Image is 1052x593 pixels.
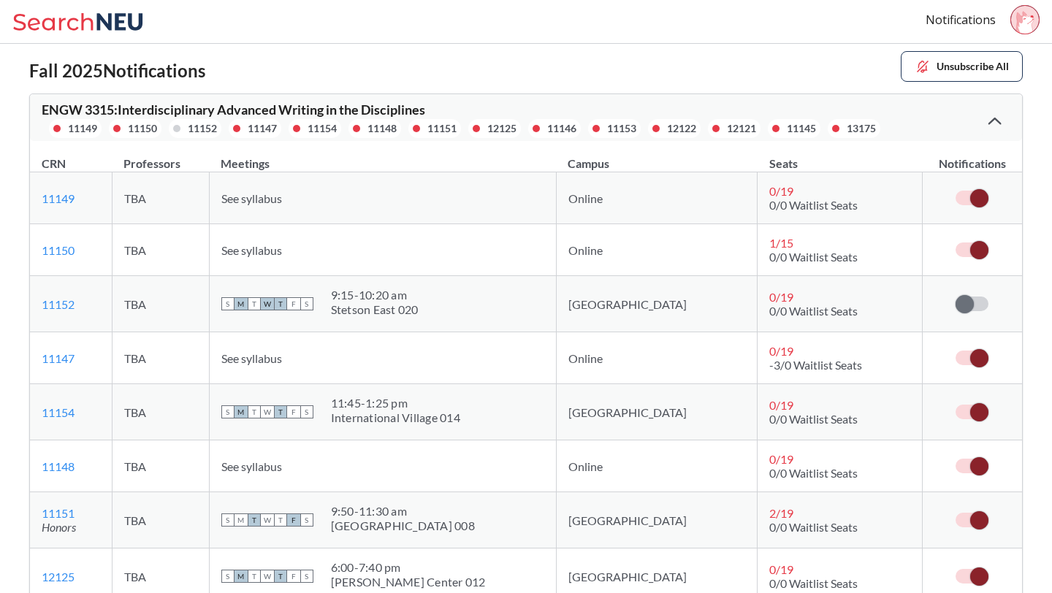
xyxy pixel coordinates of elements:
[248,297,261,310] span: T
[248,120,277,137] div: 11147
[331,410,460,425] div: International Village 014
[926,12,996,28] a: Notifications
[556,332,757,384] td: Online
[42,102,425,118] span: ENGW 3315 : Interdisciplinary Advanced Writing in the Disciplines
[188,120,217,137] div: 11152
[556,492,757,548] td: [GEOGRAPHIC_DATA]
[42,570,75,584] a: 12125
[112,276,209,332] td: TBA
[42,243,75,257] a: 11150
[261,513,274,527] span: W
[367,120,397,137] div: 11148
[112,492,209,548] td: TBA
[42,351,75,365] a: 11147
[331,519,475,533] div: [GEOGRAPHIC_DATA] 008
[248,405,261,418] span: T
[331,288,419,302] div: 9:15 - 10:20 am
[287,297,300,310] span: F
[769,466,858,480] span: 0/0 Waitlist Seats
[112,172,209,224] td: TBA
[261,297,274,310] span: W
[29,61,205,82] h2: Fall 2025 Notifications
[221,297,235,310] span: S
[667,120,696,137] div: 12122
[221,513,235,527] span: S
[769,576,858,590] span: 0/0 Waitlist Seats
[847,120,876,137] div: 13175
[42,520,76,534] i: Honors
[331,396,460,410] div: 11:45 - 1:25 pm
[300,513,313,527] span: S
[300,405,313,418] span: S
[261,405,274,418] span: W
[42,405,75,419] a: 11154
[248,570,261,583] span: T
[287,405,300,418] span: F
[209,141,556,172] th: Meetings
[556,172,757,224] td: Online
[427,120,457,137] div: 11151
[331,575,486,589] div: [PERSON_NAME] Center 012
[769,198,858,212] span: 0/0 Waitlist Seats
[235,297,248,310] span: M
[331,302,419,317] div: Stetson East 020
[769,398,793,412] span: 0 / 19
[274,405,287,418] span: T
[112,384,209,440] td: TBA
[112,141,209,172] th: Professors
[758,141,923,172] th: Seats
[607,120,636,137] div: 11153
[235,405,248,418] span: M
[68,120,97,137] div: 11149
[42,191,75,205] a: 11149
[308,120,337,137] div: 11154
[235,570,248,583] span: M
[787,120,816,137] div: 11145
[556,224,757,276] td: Online
[261,570,274,583] span: W
[221,405,235,418] span: S
[221,570,235,583] span: S
[915,58,931,74] img: unsubscribe.svg
[727,120,756,137] div: 12121
[769,290,793,304] span: 0 / 19
[287,570,300,583] span: F
[769,452,793,466] span: 0 / 19
[112,224,209,276] td: TBA
[769,520,858,534] span: 0/0 Waitlist Seats
[769,184,793,198] span: 0 / 19
[221,459,282,473] span: See syllabus
[556,141,757,172] th: Campus
[42,459,75,473] a: 11148
[769,344,793,358] span: 0 / 19
[901,51,1023,82] button: Unsubscribe All
[769,562,793,576] span: 0 / 19
[221,191,282,205] span: See syllabus
[300,570,313,583] span: S
[556,440,757,492] td: Online
[331,504,475,519] div: 9:50 - 11:30 am
[300,297,313,310] span: S
[274,570,287,583] span: T
[487,120,517,137] div: 12125
[128,120,157,137] div: 11150
[331,560,486,575] div: 6:00 - 7:40 pm
[221,351,282,365] span: See syllabus
[248,513,261,527] span: T
[112,332,209,384] td: TBA
[42,297,75,311] a: 11152
[769,358,862,372] span: -3/0 Waitlist Seats
[235,513,248,527] span: M
[42,156,66,172] div: CRN
[769,304,858,318] span: 0/0 Waitlist Seats
[42,506,75,520] a: 11151
[769,412,858,426] span: 0/0 Waitlist Seats
[556,276,757,332] td: [GEOGRAPHIC_DATA]
[274,513,287,527] span: T
[274,297,287,310] span: T
[769,506,793,520] span: 2 / 19
[769,236,793,250] span: 1 / 15
[287,513,300,527] span: F
[112,440,209,492] td: TBA
[547,120,576,137] div: 11146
